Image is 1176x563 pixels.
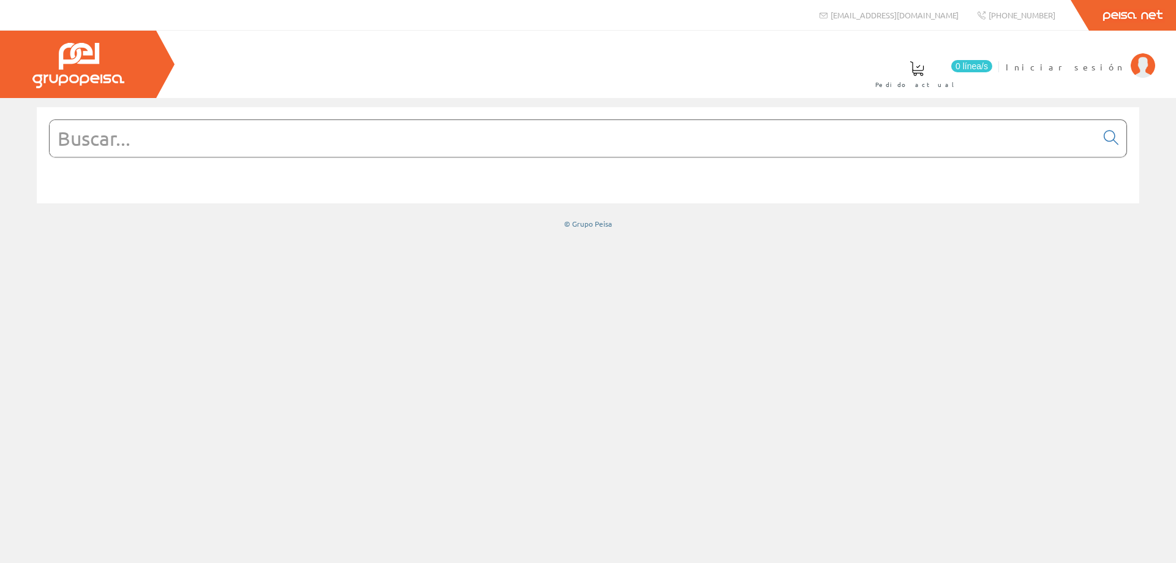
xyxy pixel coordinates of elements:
[1006,61,1125,73] span: Iniciar sesión
[989,10,1055,20] span: [PHONE_NUMBER]
[37,219,1139,229] div: © Grupo Peisa
[831,10,959,20] span: [EMAIL_ADDRESS][DOMAIN_NAME]
[1006,51,1155,62] a: Iniciar sesión
[951,60,992,72] span: 0 línea/s
[875,78,959,91] span: Pedido actual
[32,43,124,88] img: Grupo Peisa
[50,120,1096,157] input: Buscar...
